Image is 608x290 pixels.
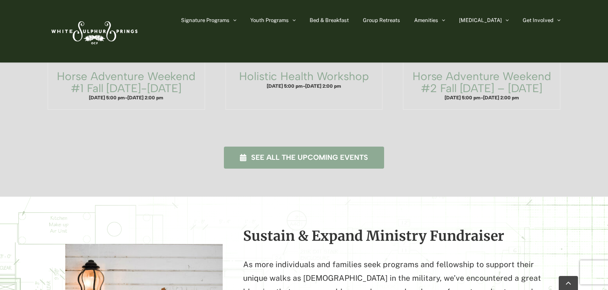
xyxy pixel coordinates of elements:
h4: - [411,94,552,101]
h4: - [56,94,197,101]
a: Holistic Health Workshop [239,69,369,83]
span: Bed & Breakfast [310,18,349,23]
span: [MEDICAL_DATA] [459,18,502,23]
span: [DATE] 2:00 pm [127,95,163,101]
h2: Sustain & Expand Ministry Fundraiser [243,229,543,243]
span: [DATE] 5:00 pm [89,95,125,101]
span: See all the upcoming events [251,153,368,162]
a: See all the upcoming events [224,147,385,169]
a: Horse Adventure Weekend #1 Fall [DATE]-[DATE] [57,69,195,95]
a: Horse Adventure Weekend #2 Fall [DATE] – [DATE] [413,69,551,95]
span: [DATE] 5:00 pm [445,95,481,101]
span: Amenities [414,18,438,23]
span: [DATE] 2:00 pm [305,83,341,89]
h4: - [234,83,374,90]
span: [DATE] 5:00 pm [267,83,303,89]
span: Get Involved [523,18,554,23]
span: [DATE] 2:00 pm [483,95,519,101]
span: Group Retreats [363,18,400,23]
img: White Sulphur Springs Logo [48,12,140,50]
span: Youth Programs [250,18,289,23]
span: Signature Programs [181,18,230,23]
